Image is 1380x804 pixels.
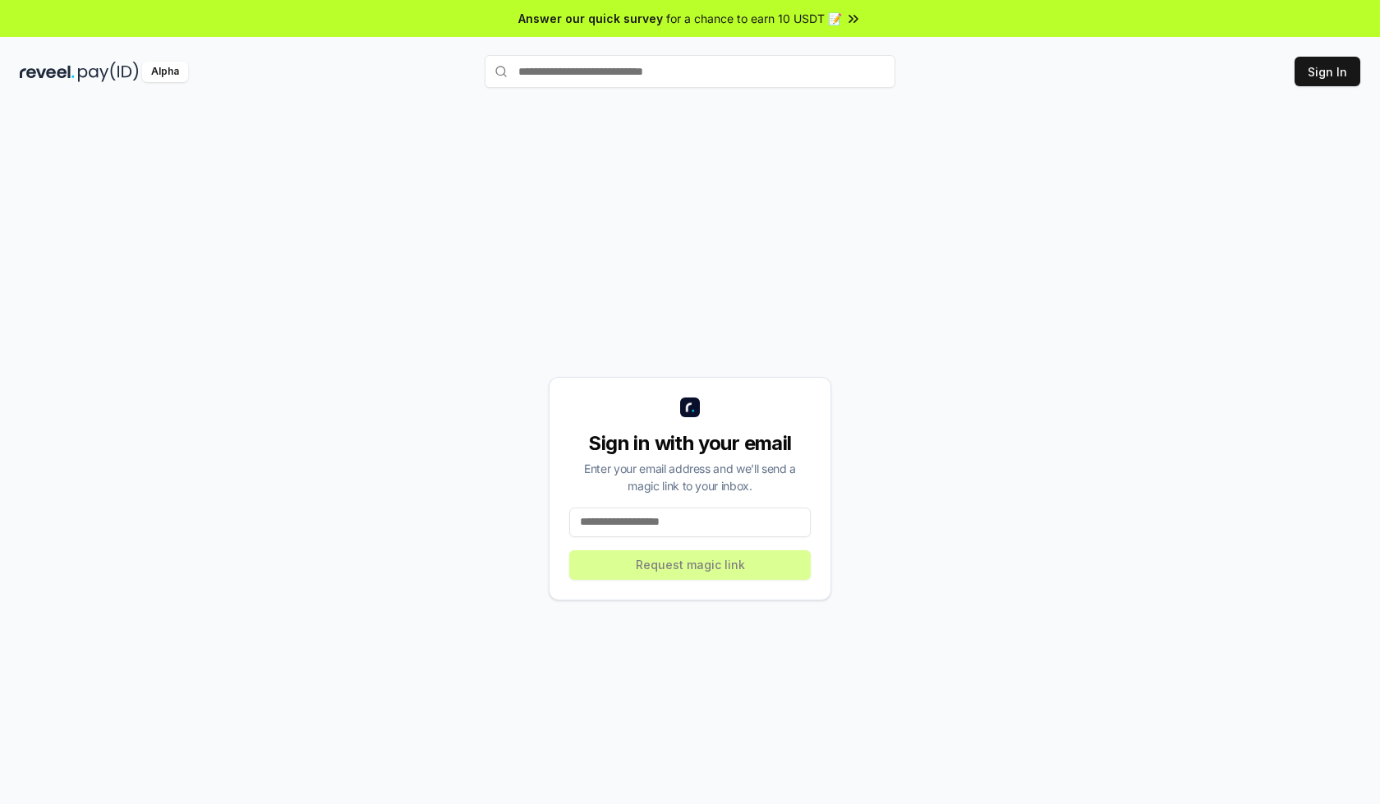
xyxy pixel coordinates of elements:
[518,10,663,27] span: Answer our quick survey
[569,460,811,494] div: Enter your email address and we’ll send a magic link to your inbox.
[666,10,842,27] span: for a chance to earn 10 USDT 📝
[142,62,188,82] div: Alpha
[78,62,139,82] img: pay_id
[1295,57,1360,86] button: Sign In
[20,62,75,82] img: reveel_dark
[680,397,700,417] img: logo_small
[569,430,811,457] div: Sign in with your email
